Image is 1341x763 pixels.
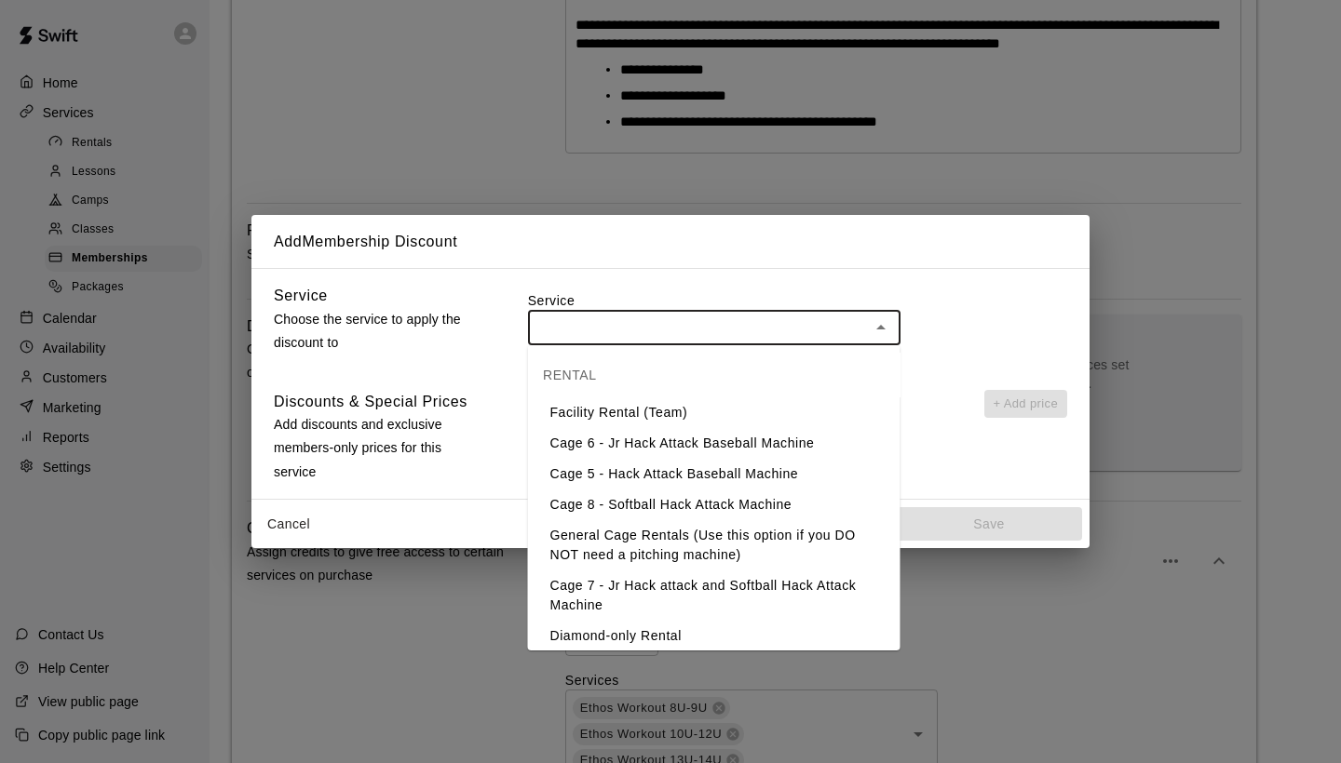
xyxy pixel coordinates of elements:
h6: Discounts & Special Prices [274,390,467,414]
div: RENTAL [528,353,901,397]
h6: Service [274,284,328,308]
h2: Add Membership Discount [251,215,1090,269]
li: Diamond-only Rental [528,621,901,651]
li: Facility Rental (Team) [528,397,901,428]
li: Cage 7 - Jr Hack attack and Softball Hack Attack Machine [528,570,901,621]
button: Cancel [259,507,318,542]
li: Cage 6 - Jr Hack Attack Baseball Machine [528,428,901,459]
button: Close [868,315,894,341]
p: Choose the service to apply the discount to [274,308,481,355]
p: Add discounts and exclusive members-only prices for this service [274,413,481,484]
li: General Cage Rentals (Use this option if you DO NOT need a pitching machine) [528,520,901,570]
li: Cage 5 - Hack Attack Baseball Machine [528,459,901,489]
li: Cage 8 - Softball Hack Attack Machine [528,489,901,520]
label: Service [528,291,1067,310]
